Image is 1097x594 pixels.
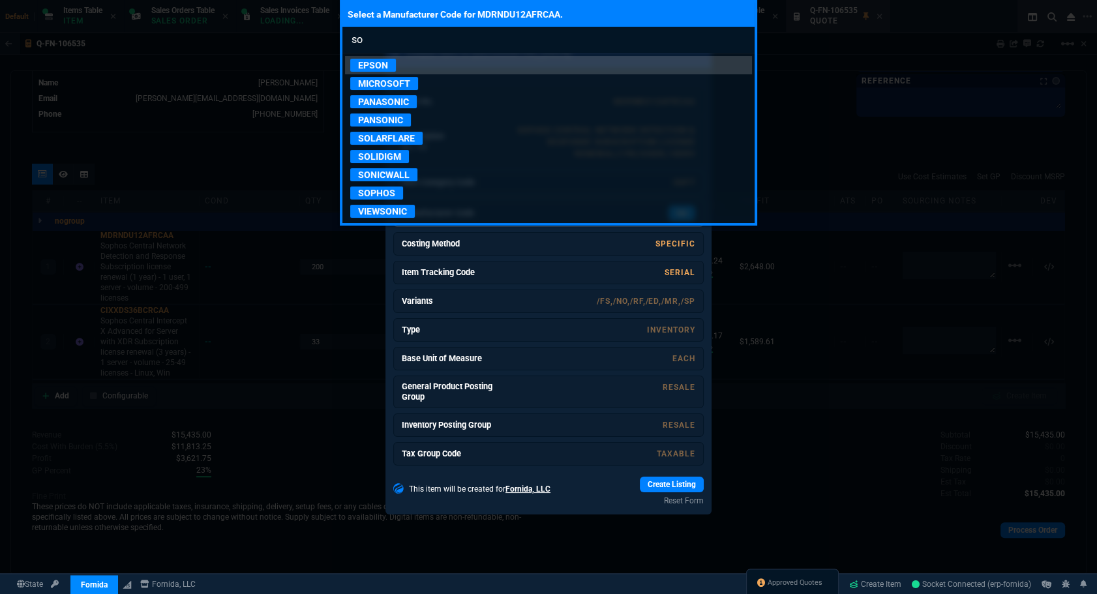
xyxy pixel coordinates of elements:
[350,113,411,126] p: PANSONIC
[912,578,1031,590] a: GPuseyg9Yl__gj8dAACp
[350,95,417,108] p: PANASONIC
[350,150,409,163] p: SOLIDIGM
[342,27,755,53] input: Search...
[342,3,755,27] p: Select a Manufacturer Code for MDRNDU12AFRCAA.
[350,59,396,72] p: EPSON
[844,574,907,594] a: Create Item
[350,186,403,200] p: SOPHOS
[47,578,63,590] a: API TOKEN
[350,77,418,90] p: MICROSOFT
[768,578,822,588] span: Approved Quotes
[912,580,1031,589] span: Socket Connected (erp-fornida)
[350,168,417,181] p: SONICWALL
[13,578,47,590] a: Global State
[350,205,415,218] p: VIEWSONIC
[136,578,200,590] a: msbcCompanyName
[350,132,423,145] p: SOLARFLARE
